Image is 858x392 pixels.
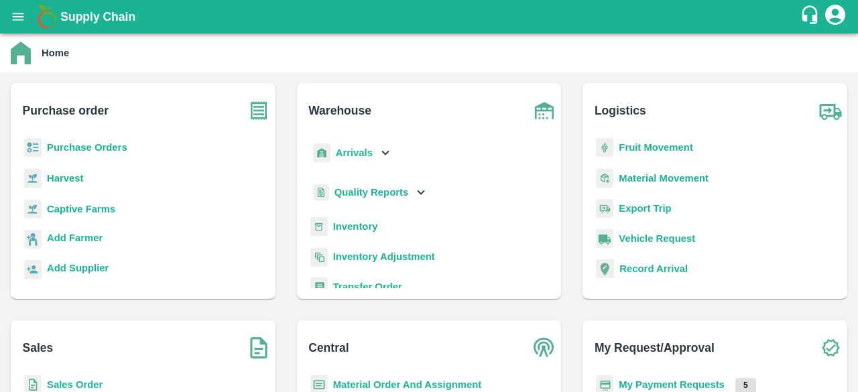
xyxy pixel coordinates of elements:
div: account of current user [823,3,847,31]
a: Purchase Orders [47,142,127,153]
a: Record Arrival [619,263,688,274]
a: Sales Order [47,379,103,390]
b: Add Farmer [47,233,103,243]
a: Supply Chain [60,7,800,26]
b: Sales [23,338,54,357]
a: Material Order And Assignment [333,379,482,390]
b: Home [42,48,69,58]
img: vehicle [596,229,613,249]
b: Central [308,338,349,357]
a: Add Supplier [47,261,109,279]
img: warehouse [528,94,561,127]
img: whArrival [313,143,330,163]
a: Inventory Adjustment [333,251,435,262]
img: delivery [596,199,613,218]
img: fruit [596,138,613,157]
b: My Request/Approval [595,338,715,357]
a: My Payment Requests [619,379,725,390]
a: Export Trip [619,203,671,214]
img: supplier [24,260,42,279]
a: Vehicle Request [619,233,695,244]
b: Logistics [595,101,646,120]
button: open drawer [3,1,34,32]
img: home [11,42,31,64]
img: whInventory [310,217,328,237]
img: purchase [242,94,275,127]
a: Material Movement [619,173,709,184]
img: central [528,331,561,365]
img: farmer [24,230,42,249]
a: Fruit Movement [619,142,693,153]
div: Quality Reports [310,179,429,206]
b: Purchase order [23,101,109,120]
a: Harvest [47,173,83,184]
b: Add Supplier [47,263,109,273]
b: Arrivals [336,147,373,158]
img: logo [34,3,60,30]
img: harvest [24,168,42,188]
a: Add Farmer [47,231,103,249]
div: customer-support [800,5,823,29]
img: soSales [242,331,275,365]
b: Warehouse [308,101,371,120]
img: recordArrival [596,259,614,278]
img: harvest [24,199,42,219]
a: Inventory [333,221,378,232]
img: qualityReport [313,184,329,201]
img: material [596,168,613,188]
b: Supply Chain [60,10,135,23]
img: whTransfer [310,277,328,297]
b: Quality Reports [334,187,409,198]
img: inventory [310,247,328,267]
a: Transfer Order [333,281,402,292]
div: Arrivals [310,138,393,168]
a: Captive Farms [47,204,115,214]
img: check [814,331,847,365]
img: reciept [24,138,42,157]
img: truck [814,94,847,127]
